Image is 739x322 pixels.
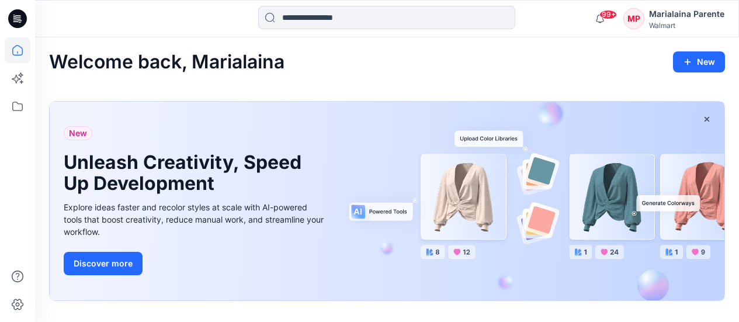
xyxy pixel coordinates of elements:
[599,10,617,19] span: 99+
[64,252,327,275] a: Discover more
[649,21,724,30] div: Walmart
[69,126,87,140] span: New
[673,51,725,72] button: New
[64,252,143,275] button: Discover more
[623,8,644,29] div: MP
[64,152,309,194] h1: Unleash Creativity, Speed Up Development
[49,51,285,73] h2: Welcome back, Marialaina
[649,7,724,21] div: Marialaina Parente
[64,201,327,238] div: Explore ideas faster and recolor styles at scale with AI-powered tools that boost creativity, red...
